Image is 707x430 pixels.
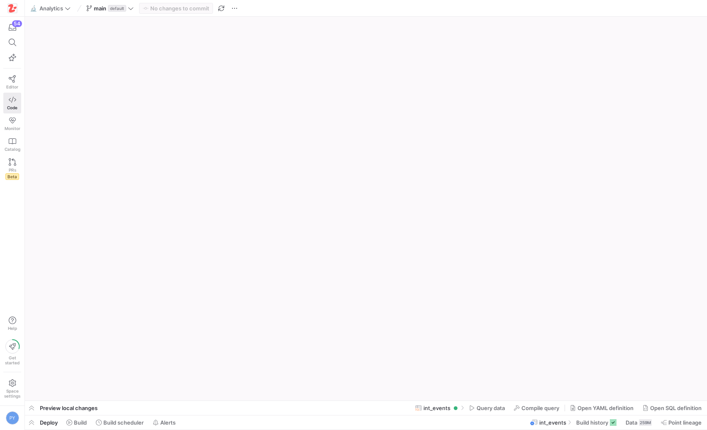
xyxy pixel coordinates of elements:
[477,405,505,411] span: Query data
[28,3,73,14] button: 🔬Analytics
[3,376,21,402] a: Spacesettings
[3,313,21,334] button: Help
[39,5,63,12] span: Analytics
[8,4,17,12] img: https://storage.googleapis.com/y42-prod-data-exchange/images/h4OkG5kwhGXbZ2sFpobXAPbjBGJTZTGe3yEd...
[6,84,18,89] span: Editor
[577,405,634,411] span: Open YAML definition
[5,126,20,131] span: Monitor
[3,72,21,93] a: Editor
[465,401,509,415] button: Query data
[5,355,20,365] span: Get started
[657,415,705,430] button: Point lineage
[3,1,21,15] a: https://storage.googleapis.com/y42-prod-data-exchange/images/h4OkG5kwhGXbZ2sFpobXAPbjBGJTZTGe3yEd...
[84,3,136,14] button: maindefault
[626,419,637,426] span: Data
[576,419,608,426] span: Build history
[521,405,559,411] span: Compile query
[639,401,705,415] button: Open SQL definition
[12,20,22,27] div: 54
[63,415,91,430] button: Build
[668,419,702,426] span: Point lineage
[40,405,98,411] span: Preview local changes
[566,401,637,415] button: Open YAML definition
[3,20,21,35] button: 54
[650,405,702,411] span: Open SQL definition
[510,401,563,415] button: Compile query
[30,5,36,11] span: 🔬
[572,415,620,430] button: Build history
[539,419,566,426] span: int_events
[9,167,16,172] span: PRs
[7,326,17,331] span: Help
[5,147,20,152] span: Catalog
[3,93,21,113] a: Code
[6,411,19,425] div: PY
[3,113,21,134] a: Monitor
[3,409,21,427] button: PY
[7,105,17,110] span: Code
[40,419,58,426] span: Deploy
[149,415,179,430] button: Alerts
[103,419,144,426] span: Build scheduler
[160,419,176,426] span: Alerts
[5,173,19,180] span: Beta
[108,5,126,12] span: default
[74,419,87,426] span: Build
[3,336,21,369] button: Getstarted
[4,388,20,398] span: Space settings
[3,155,21,183] a: PRsBeta
[94,5,106,12] span: main
[3,134,21,155] a: Catalog
[423,405,450,411] span: int_events
[92,415,147,430] button: Build scheduler
[622,415,656,430] button: Data259M
[639,419,652,426] div: 259M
